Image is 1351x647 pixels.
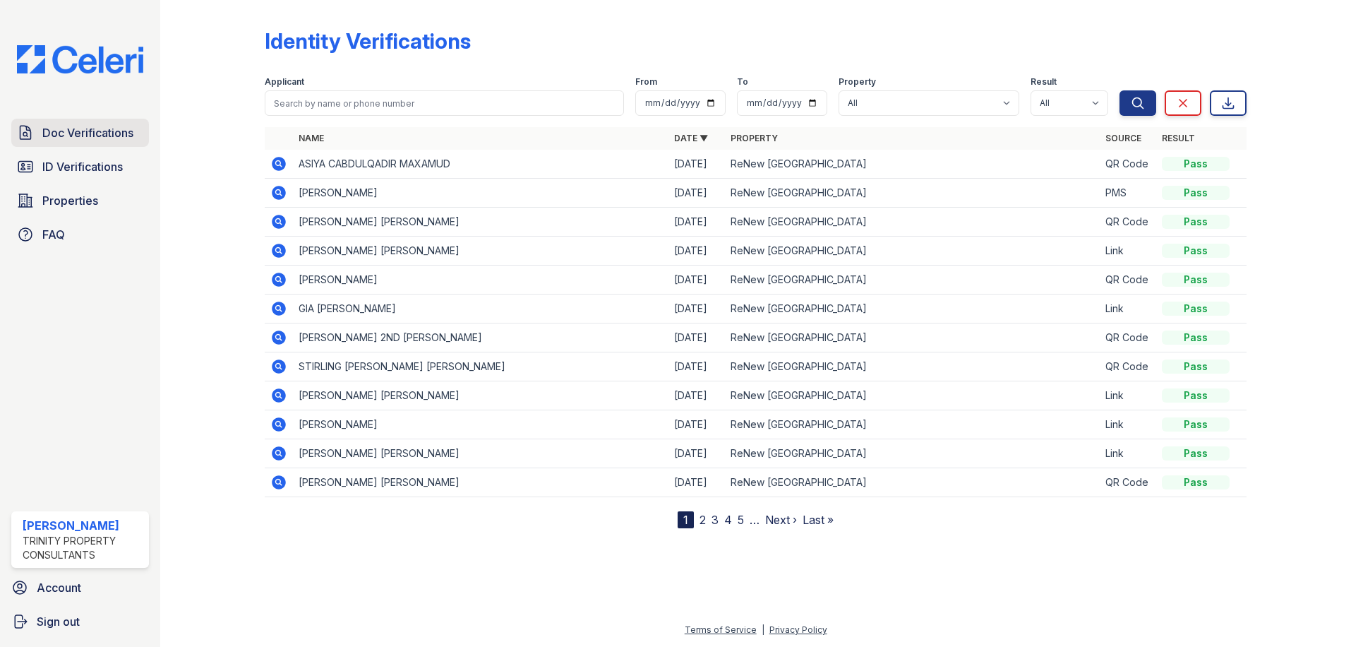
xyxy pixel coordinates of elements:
[293,208,668,237] td: [PERSON_NAME] [PERSON_NAME]
[738,513,744,527] a: 5
[1162,388,1230,403] div: Pass
[1100,150,1156,179] td: QR Code
[635,76,657,88] label: From
[37,579,81,596] span: Account
[6,45,155,73] img: CE_Logo_Blue-a8612792a0a2168367f1c8372b55b34899dd931a85d93a1a3d3e32e68fde9ad4.png
[668,439,725,468] td: [DATE]
[765,513,797,527] a: Next ›
[1162,157,1230,171] div: Pass
[293,323,668,352] td: [PERSON_NAME] 2ND [PERSON_NAME]
[839,76,876,88] label: Property
[293,352,668,381] td: STIRLING [PERSON_NAME] [PERSON_NAME]
[1100,468,1156,497] td: QR Code
[668,381,725,410] td: [DATE]
[265,28,471,54] div: Identity Verifications
[293,468,668,497] td: [PERSON_NAME] [PERSON_NAME]
[725,381,1100,410] td: ReNew [GEOGRAPHIC_DATA]
[1162,302,1230,316] div: Pass
[1100,410,1156,439] td: Link
[1100,439,1156,468] td: Link
[1162,475,1230,489] div: Pass
[42,158,123,175] span: ID Verifications
[769,624,827,635] a: Privacy Policy
[293,295,668,323] td: GIA [PERSON_NAME]
[1162,331,1230,345] div: Pass
[668,237,725,266] td: [DATE]
[293,266,668,295] td: [PERSON_NAME]
[1031,76,1057,88] label: Result
[699,513,706,527] a: 2
[674,133,708,143] a: Date ▼
[725,439,1100,468] td: ReNew [GEOGRAPHIC_DATA]
[725,208,1100,237] td: ReNew [GEOGRAPHIC_DATA]
[293,410,668,439] td: [PERSON_NAME]
[750,511,759,528] span: …
[725,468,1100,497] td: ReNew [GEOGRAPHIC_DATA]
[668,468,725,497] td: [DATE]
[23,534,143,562] div: Trinity Property Consultants
[668,352,725,381] td: [DATE]
[737,76,748,88] label: To
[37,613,80,630] span: Sign out
[668,179,725,208] td: [DATE]
[11,220,149,249] a: FAQ
[42,192,98,209] span: Properties
[668,150,725,179] td: [DATE]
[11,186,149,215] a: Properties
[11,119,149,147] a: Doc Verifications
[293,237,668,266] td: [PERSON_NAME] [PERSON_NAME]
[1162,215,1230,229] div: Pass
[711,513,719,527] a: 3
[725,323,1100,352] td: ReNew [GEOGRAPHIC_DATA]
[1162,360,1230,374] div: Pass
[724,513,732,527] a: 4
[1162,446,1230,461] div: Pass
[678,511,694,528] div: 1
[1162,273,1230,287] div: Pass
[265,76,304,88] label: Applicant
[299,133,324,143] a: Name
[1100,179,1156,208] td: PMS
[293,150,668,179] td: ASIYA CABDULQADIR MAXAMUD
[1100,352,1156,381] td: QR Code
[1100,237,1156,266] td: Link
[1100,295,1156,323] td: Link
[668,266,725,295] td: [DATE]
[725,237,1100,266] td: ReNew [GEOGRAPHIC_DATA]
[23,517,143,534] div: [PERSON_NAME]
[725,179,1100,208] td: ReNew [GEOGRAPHIC_DATA]
[1105,133,1141,143] a: Source
[1100,323,1156,352] td: QR Code
[725,295,1100,323] td: ReNew [GEOGRAPHIC_DATA]
[1100,266,1156,295] td: QR Code
[42,226,65,243] span: FAQ
[1162,186,1230,200] div: Pass
[1162,417,1230,432] div: Pass
[11,153,149,181] a: ID Verifications
[1162,133,1195,143] a: Result
[803,513,834,527] a: Last »
[293,439,668,468] td: [PERSON_NAME] [PERSON_NAME]
[1162,244,1230,258] div: Pass
[1100,208,1156,237] td: QR Code
[725,352,1100,381] td: ReNew [GEOGRAPHIC_DATA]
[725,266,1100,295] td: ReNew [GEOGRAPHIC_DATA]
[668,410,725,439] td: [DATE]
[1100,381,1156,410] td: Link
[293,381,668,410] td: [PERSON_NAME] [PERSON_NAME]
[725,150,1100,179] td: ReNew [GEOGRAPHIC_DATA]
[668,295,725,323] td: [DATE]
[668,208,725,237] td: [DATE]
[6,574,155,602] a: Account
[725,410,1100,439] td: ReNew [GEOGRAPHIC_DATA]
[293,179,668,208] td: [PERSON_NAME]
[6,607,155,636] a: Sign out
[42,124,133,141] span: Doc Verifications
[731,133,778,143] a: Property
[685,624,757,635] a: Terms of Service
[265,90,624,116] input: Search by name or phone number
[668,323,725,352] td: [DATE]
[762,624,764,635] div: |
